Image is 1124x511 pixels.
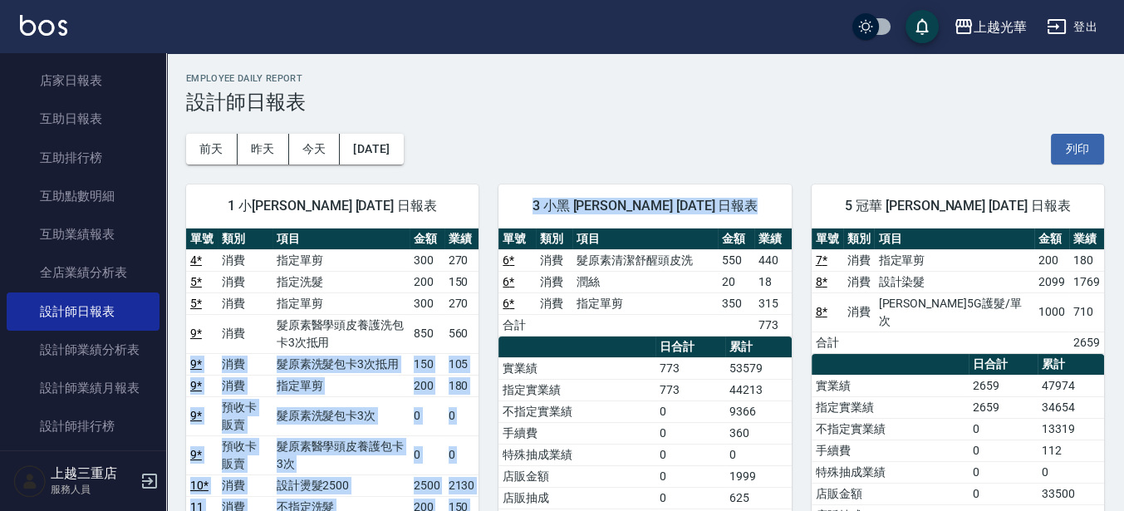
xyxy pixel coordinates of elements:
th: 類別 [843,228,875,250]
span: 5 冠華 [PERSON_NAME] [DATE] 日報表 [832,198,1084,214]
h2: Employee Daily Report [186,73,1104,84]
img: Person [13,464,47,498]
table: a dense table [498,228,791,337]
td: 300 [410,292,444,314]
td: 53579 [725,357,792,379]
td: 消費 [218,375,272,396]
td: 1999 [725,465,792,487]
td: 0 [969,483,1038,504]
td: 髮原素醫學頭皮養護包卡3次 [272,435,410,474]
td: 手續費 [812,440,969,461]
td: 0 [444,435,479,474]
td: 髮原素洗髮包卡3次抵用 [272,353,410,375]
td: 潤絲 [572,271,718,292]
td: 180 [444,375,479,396]
th: 類別 [218,228,272,250]
td: 710 [1069,292,1104,332]
h5: 上越三重店 [51,465,135,482]
td: 手續費 [498,422,655,444]
td: 指定單剪 [874,249,1034,271]
td: 150 [410,353,444,375]
td: 0 [1038,461,1104,483]
a: 互助排行榜 [7,139,160,177]
th: 單號 [498,228,535,250]
td: 200 [410,375,444,396]
td: 店販金額 [498,465,655,487]
td: 150 [444,271,479,292]
span: 3 小黑 [PERSON_NAME] [DATE] 日報表 [518,198,771,214]
td: 112 [1038,440,1104,461]
td: 0 [410,435,444,474]
td: 指定實業績 [812,396,969,418]
a: 店家日報表 [7,61,160,100]
th: 累計 [725,337,792,358]
td: 特殊抽成業績 [812,461,969,483]
td: 指定洗髮 [272,271,410,292]
td: 店販抽成 [498,487,655,509]
span: 1 小[PERSON_NAME] [DATE] 日報表 [206,198,459,214]
th: 日合計 [655,337,724,358]
td: 0 [655,487,724,509]
td: 105 [444,353,479,375]
td: 0 [969,440,1038,461]
td: 實業績 [498,357,655,379]
button: save [906,10,939,43]
a: 設計師排行榜 [7,407,160,445]
button: 前天 [186,134,238,165]
td: 髮原素清潔舒醒頭皮洗 [572,249,718,271]
td: 合計 [498,314,535,336]
td: 9366 [725,400,792,422]
a: 互助日報表 [7,100,160,138]
td: 2659 [1069,332,1104,353]
td: 預收卡販賣 [218,435,272,474]
td: 0 [655,444,724,465]
a: 互助點數明細 [7,177,160,215]
td: 2659 [969,396,1038,418]
td: 350 [718,292,754,314]
td: 指定單剪 [572,292,718,314]
th: 項目 [874,228,1034,250]
a: 設計師業績月報表 [7,369,160,407]
button: 登出 [1040,12,1104,42]
td: 0 [655,422,724,444]
td: 560 [444,314,479,353]
td: 360 [725,422,792,444]
td: 指定單剪 [272,249,410,271]
td: 773 [655,357,724,379]
td: 0 [410,396,444,435]
td: 2130 [444,474,479,496]
td: 消費 [536,271,572,292]
td: 44213 [725,379,792,400]
td: 髮原素醫學頭皮養護洗包卡3次抵用 [272,314,410,353]
button: 上越光華 [947,10,1033,44]
td: 特殊抽成業績 [498,444,655,465]
td: 0 [444,396,479,435]
th: 業績 [444,228,479,250]
td: 300 [410,249,444,271]
td: 34654 [1038,396,1104,418]
td: 消費 [843,292,875,332]
td: 消費 [218,353,272,375]
td: 625 [725,487,792,509]
td: 2099 [1034,271,1069,292]
p: 服務人員 [51,482,135,497]
th: 累計 [1038,354,1104,376]
th: 業績 [1069,228,1104,250]
button: [DATE] [340,134,403,165]
td: 200 [410,271,444,292]
td: 指定單剪 [272,292,410,314]
td: 440 [754,249,791,271]
td: 2659 [969,375,1038,396]
td: 不指定實業績 [498,400,655,422]
h3: 設計師日報表 [186,91,1104,114]
td: 髮原素洗髮包卡3次 [272,396,410,435]
th: 類別 [536,228,572,250]
td: 773 [754,314,791,336]
td: 550 [718,249,754,271]
th: 金額 [718,228,754,250]
th: 日合計 [969,354,1038,376]
button: 今天 [289,134,341,165]
td: 0 [655,400,724,422]
button: 列印 [1051,134,1104,165]
td: 270 [444,249,479,271]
